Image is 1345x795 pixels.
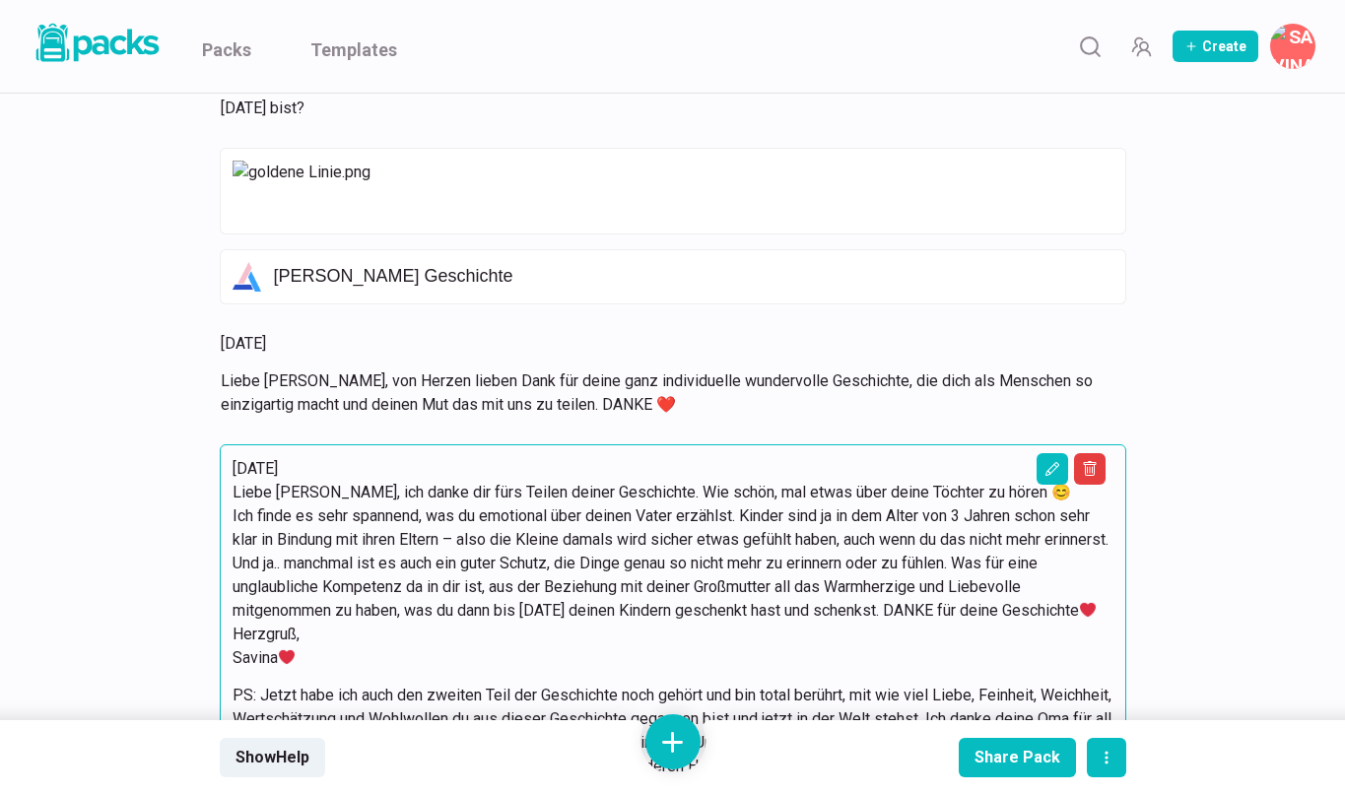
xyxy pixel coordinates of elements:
button: actions [1087,738,1126,777]
button: Savina Tilmann [1270,24,1315,69]
p: [PERSON_NAME] Geschichte [274,266,1113,288]
img: goldene Linie.png [233,161,1113,222]
button: Create Pack [1173,31,1258,62]
img: ❤️ [1080,602,1096,618]
button: Edit asset [1037,453,1068,485]
img: Packs logo [30,20,163,66]
p: Hier ist Raum für Eure Geschichten per Video. Was ist die Geschichte, die dich zu dem Menschen ha... [221,73,1102,120]
p: PS: Jetzt habe ich auch den zweiten Teil der Geschichte noch gehört und bin total berührt, mit wi... [233,684,1113,778]
p: Liebe [PERSON_NAME], von Herzen lieben Dank für deine ganz individuelle wundervolle Geschichte, d... [221,369,1102,417]
a: Packs logo [30,20,163,73]
button: ShowHelp [220,738,325,777]
img: link icon [233,262,262,292]
button: Share Pack [959,738,1076,777]
p: [DATE] Liebe [PERSON_NAME], ich danke dir fürs Teilen deiner Geschichte. Wie schön, mal etwas übe... [233,457,1113,670]
button: Manage Team Invites [1121,27,1161,66]
p: [DATE] [221,332,1102,356]
button: Delete asset [1074,453,1106,485]
button: Search [1070,27,1110,66]
div: Share Pack [975,748,1060,766]
img: ❤️ [279,649,295,665]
